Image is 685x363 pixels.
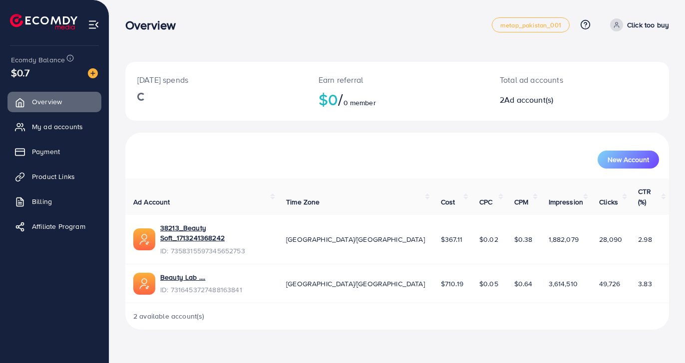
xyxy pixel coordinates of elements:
[32,147,60,157] span: Payment
[133,228,155,250] img: ic-ads-acc.e4c84228.svg
[137,74,295,86] p: [DATE] spends
[338,88,343,111] span: /
[479,279,498,289] span: $0.05
[504,94,553,105] span: Ad account(s)
[549,234,579,244] span: 1,882,079
[638,234,652,244] span: 2.98
[133,311,205,321] span: 2 available account(s)
[7,92,101,112] a: Overview
[598,151,659,169] button: New Account
[160,223,270,243] a: 38213_Beauty Soft_1713241368242
[606,18,669,31] a: Click too buy
[500,95,612,105] h2: 2
[441,279,463,289] span: $710.19
[441,234,462,244] span: $367.11
[500,74,612,86] p: Total ad accounts
[32,172,75,181] span: Product Links
[32,97,62,107] span: Overview
[286,197,320,207] span: Time Zone
[32,221,85,231] span: Affiliate Program
[88,68,98,78] img: image
[286,234,425,244] span: [GEOGRAPHIC_DATA]/[GEOGRAPHIC_DATA]
[125,18,184,32] h3: Overview
[11,55,65,65] span: Ecomdy Balance
[599,197,618,207] span: Clicks
[479,197,492,207] span: CPC
[7,167,101,186] a: Product Links
[10,14,77,29] img: logo
[133,273,155,295] img: ic-ads-acc.e4c84228.svg
[32,122,83,132] span: My ad accounts
[599,234,622,244] span: 28,090
[160,285,242,295] span: ID: 7316453727488163841
[638,279,652,289] span: 3.83
[514,279,533,289] span: $0.64
[11,65,30,80] span: $0.7
[7,191,101,211] a: Billing
[32,196,52,206] span: Billing
[286,279,425,289] span: [GEOGRAPHIC_DATA]/[GEOGRAPHIC_DATA]
[599,279,620,289] span: 49,726
[88,19,99,30] img: menu
[492,17,570,32] a: metap_pakistan_001
[160,272,242,282] a: Beauty Lab ....
[160,246,270,256] span: ID: 7358315597345652753
[627,19,669,31] p: Click too buy
[549,197,584,207] span: Impression
[7,216,101,236] a: Affiliate Program
[7,117,101,137] a: My ad accounts
[638,186,651,206] span: CTR (%)
[319,90,476,109] h2: $0
[608,156,649,163] span: New Account
[479,234,498,244] span: $0.02
[7,142,101,162] a: Payment
[514,197,528,207] span: CPM
[133,197,170,207] span: Ad Account
[500,22,561,28] span: metap_pakistan_001
[343,98,376,108] span: 0 member
[441,197,455,207] span: Cost
[514,234,533,244] span: $0.38
[549,279,578,289] span: 3,614,510
[319,74,476,86] p: Earn referral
